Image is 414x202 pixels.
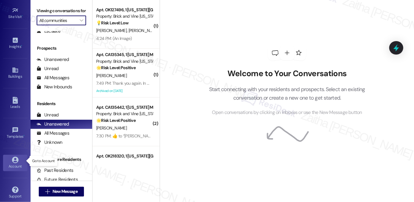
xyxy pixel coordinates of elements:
[96,7,153,13] div: Apt. OK127496, 1 [US_STATE][GEOGRAPHIC_DATA]
[3,155,27,171] a: Account
[31,45,92,51] div: Prospects
[96,65,136,70] strong: 🌟 Risk Level: Positive
[53,188,78,195] span: New Message
[22,14,23,18] span: •
[37,121,69,127] div: Unanswered
[96,80,174,86] div: 7:49 PM: Thank you again. In my prayers. 🙏
[200,85,374,102] p: Start connecting with your residents and prospects. Select an existing conversation or create a n...
[129,28,159,33] span: [PERSON_NAME]
[3,95,27,112] a: Leads
[37,130,69,136] div: All Messages
[3,125,27,141] a: Templates •
[39,187,84,197] button: New Message
[212,109,362,116] span: Open conversations by clicking on inboxes or use the New Message button
[96,104,153,111] div: Apt. CA135442, 1 [US_STATE] Market
[3,5,27,22] a: Site Visit •
[37,75,69,81] div: All Messages
[37,28,60,34] div: Escalate
[37,139,63,146] div: Unknown
[80,18,83,23] i: 
[96,73,127,78] span: [PERSON_NAME]
[31,156,92,163] div: Past + Future Residents
[37,84,72,90] div: New Inbounds
[96,13,153,19] div: Property: Brick and Vine [US_STATE][GEOGRAPHIC_DATA]
[45,189,50,194] i: 
[3,35,27,51] a: Insights •
[96,36,132,41] div: 4:24 PM: (An Image)
[31,101,92,107] div: Residents
[3,185,27,201] a: Support
[37,66,59,72] div: Unread
[37,56,69,63] div: Unanswered
[96,28,129,33] span: [PERSON_NAME]
[32,158,55,164] p: Go to Account
[200,69,374,79] h2: Welcome to Your Conversations
[24,133,24,138] span: •
[96,51,153,58] div: Apt. CA135345, 1 [US_STATE] Market
[96,58,153,65] div: Property: Brick and Vine [US_STATE]
[37,167,74,174] div: Past Residents
[3,65,27,81] a: Buildings
[21,44,22,48] span: •
[96,118,136,123] strong: 🌟 Risk Level: Positive
[39,16,76,25] input: All communities
[96,111,153,117] div: Property: Brick and Vine [US_STATE]
[37,112,59,118] div: Unread
[37,176,78,183] div: Future Residents
[96,153,153,159] div: Apt. OK218320, 1 [US_STATE][GEOGRAPHIC_DATA]
[96,87,153,95] div: Archived on [DATE]
[96,20,129,26] strong: 💡 Risk Level: Low
[96,125,127,131] span: [PERSON_NAME]
[37,6,86,16] label: Viewing conversations for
